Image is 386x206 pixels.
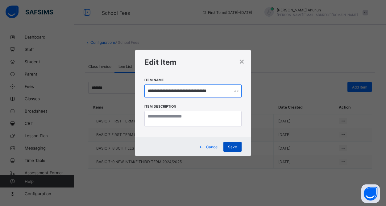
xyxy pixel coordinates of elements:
span: Cancel [206,145,218,149]
div: × [239,56,245,66]
label: Item Name [144,78,164,82]
label: Item Description [144,105,176,109]
button: Open asap [361,184,380,203]
span: Save [228,145,237,149]
h1: Edit Item [144,58,242,67]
